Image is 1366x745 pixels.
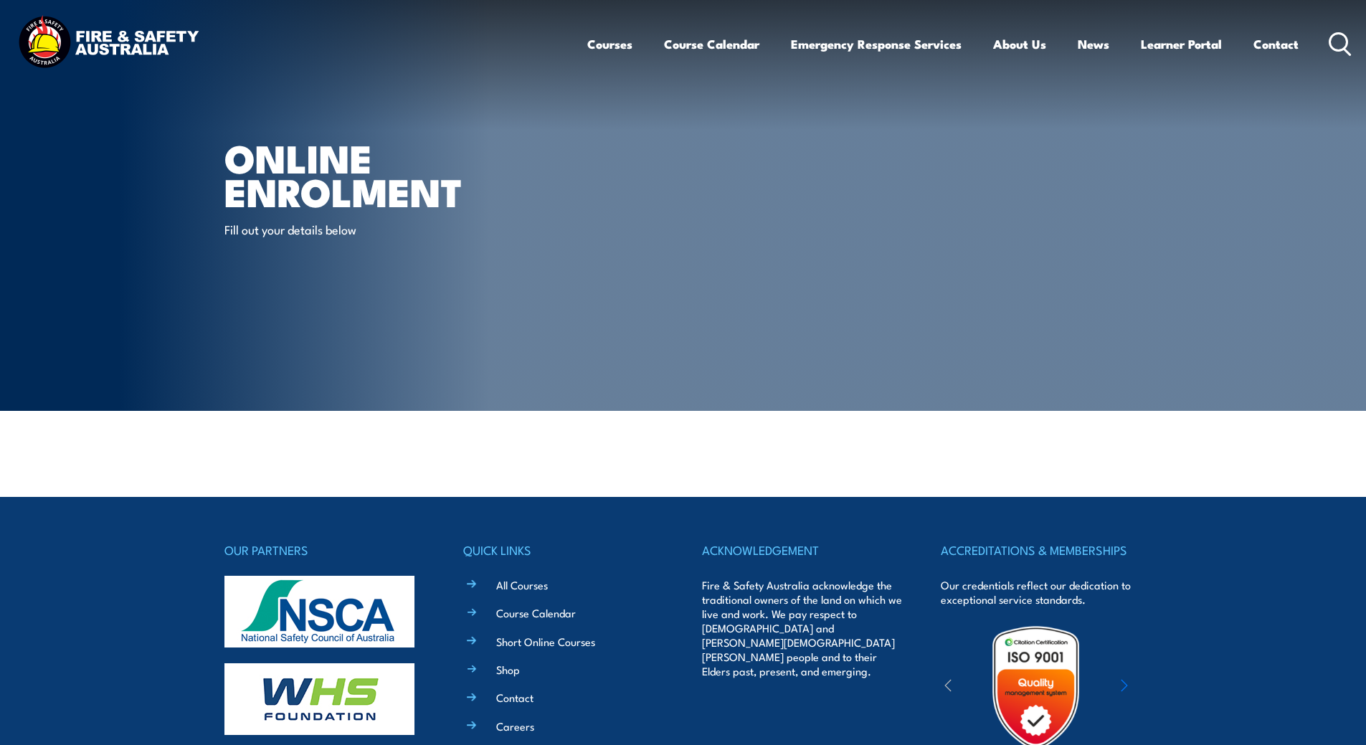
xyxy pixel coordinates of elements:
[224,540,425,560] h4: OUR PARTNERS
[496,662,520,677] a: Shop
[1099,663,1224,712] img: ewpa-logo
[496,690,533,705] a: Contact
[1253,25,1299,63] a: Contact
[587,25,632,63] a: Courses
[496,718,534,734] a: Careers
[463,540,664,560] h4: QUICK LINKS
[496,634,595,649] a: Short Online Courses
[224,576,414,647] img: nsca-logo-footer
[224,663,414,735] img: whs-logo-footer
[1141,25,1222,63] a: Learner Portal
[496,605,576,620] a: Course Calendar
[224,221,486,237] p: Fill out your details below
[702,578,903,678] p: Fire & Safety Australia acknowledge the traditional owners of the land on which we live and work....
[224,141,579,207] h1: Online Enrolment
[791,25,962,63] a: Emergency Response Services
[941,578,1142,607] p: Our credentials reflect our dedication to exceptional service standards.
[941,540,1142,560] h4: ACCREDITATIONS & MEMBERSHIPS
[496,577,548,592] a: All Courses
[702,540,903,560] h4: ACKNOWLEDGEMENT
[993,25,1046,63] a: About Us
[664,25,759,63] a: Course Calendar
[1078,25,1109,63] a: News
